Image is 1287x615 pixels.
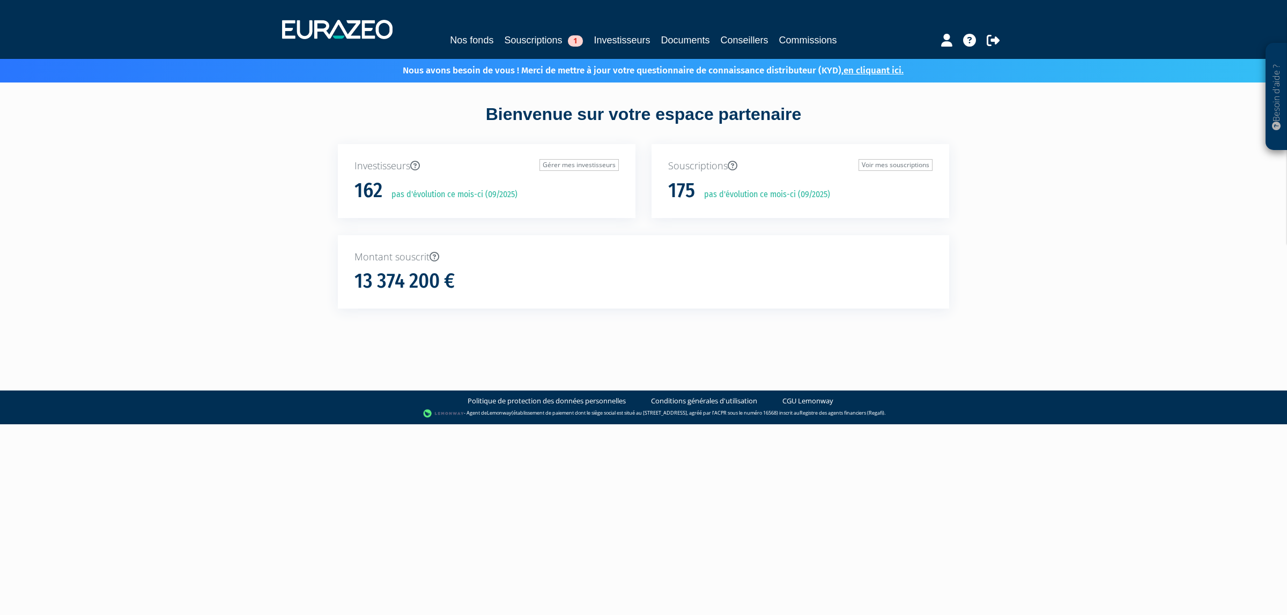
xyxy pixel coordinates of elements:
[697,189,830,201] p: pas d'évolution ce mois-ci (09/2025)
[487,410,512,417] a: Lemonway
[661,33,710,48] a: Documents
[844,65,904,76] a: en cliquant ici.
[330,102,957,144] div: Bienvenue sur votre espace partenaire
[450,33,493,48] a: Nos fonds
[668,179,695,202] h1: 175
[11,408,1276,419] div: - Agent de (établissement de paiement dont le siège social est situé au [STREET_ADDRESS], agréé p...
[859,159,933,171] a: Voir mes souscriptions
[1270,49,1283,145] p: Besoin d'aide ?
[468,396,626,406] a: Politique de protection des données personnelles
[384,189,517,201] p: pas d'évolution ce mois-ci (09/2025)
[354,270,455,292] h1: 13 374 200 €
[354,250,933,264] p: Montant souscrit
[423,408,464,419] img: logo-lemonway.png
[800,410,884,417] a: Registre des agents financiers (Regafi)
[354,179,382,202] h1: 162
[651,396,757,406] a: Conditions générales d'utilisation
[282,20,393,39] img: 1732889491-logotype_eurazeo_blanc_rvb.png
[779,33,837,48] a: Commissions
[594,33,650,48] a: Investisseurs
[354,159,619,173] p: Investisseurs
[568,35,583,47] span: 1
[668,159,933,173] p: Souscriptions
[372,62,904,77] p: Nous avons besoin de vous ! Merci de mettre à jour votre questionnaire de connaissance distribute...
[782,396,833,406] a: CGU Lemonway
[721,33,768,48] a: Conseillers
[504,33,583,48] a: Souscriptions1
[539,159,619,171] a: Gérer mes investisseurs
